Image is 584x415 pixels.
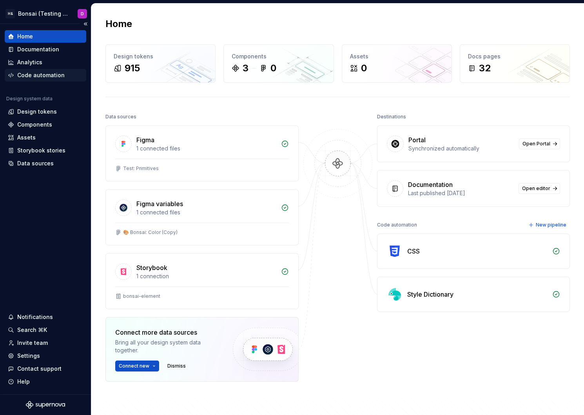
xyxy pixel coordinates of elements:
[5,118,86,131] a: Components
[81,11,84,17] div: D
[105,189,299,245] a: Figma variables1 connected files🎨 Bonsai: Color (Copy)
[123,293,160,299] div: bonsai-element
[5,56,86,69] a: Analytics
[105,111,136,122] div: Data sources
[115,361,159,372] button: Connect new
[519,183,560,194] a: Open editor
[408,145,515,152] div: Synchronized automatically
[17,326,47,334] div: Search ⌘K
[17,45,59,53] div: Documentation
[5,9,15,18] div: H&
[136,263,167,272] div: Storybook
[407,246,420,256] div: CSS
[408,135,426,145] div: Portal
[17,108,57,116] div: Design tokens
[5,311,86,323] button: Notifications
[407,290,453,299] div: Style Dictionary
[5,30,86,43] a: Home
[164,361,189,372] button: Dismiss
[522,141,550,147] span: Open Portal
[377,111,406,122] div: Destinations
[17,71,65,79] div: Code automation
[5,375,86,388] button: Help
[5,105,86,118] a: Design tokens
[115,328,219,337] div: Connect more data sources
[167,363,186,369] span: Dismiss
[377,219,417,230] div: Code automation
[17,352,40,360] div: Settings
[17,134,36,141] div: Assets
[522,185,550,192] span: Open editor
[460,44,570,83] a: Docs pages32
[80,18,91,29] button: Collapse sidebar
[105,44,216,83] a: Design tokens915
[6,96,53,102] div: Design system data
[114,53,207,60] div: Design tokens
[136,135,154,145] div: Figma
[536,222,566,228] span: New pipeline
[5,324,86,336] button: Search ⌘K
[5,144,86,157] a: Storybook stories
[468,53,562,60] div: Docs pages
[136,199,183,208] div: Figma variables
[408,189,514,197] div: Last published [DATE]
[270,62,276,74] div: 0
[17,121,52,129] div: Components
[17,378,30,386] div: Help
[479,62,491,74] div: 32
[526,219,570,230] button: New pipeline
[2,5,89,22] button: H&Bonsai (Testing Bonsai: Foundation tokens)D
[119,363,149,369] span: Connect new
[115,339,219,354] div: Bring all your design system data together.
[17,313,53,321] div: Notifications
[17,339,48,347] div: Invite team
[17,147,65,154] div: Storybook stories
[408,180,453,189] div: Documentation
[243,62,248,74] div: 3
[5,362,86,375] button: Contact support
[136,272,276,280] div: 1 connection
[232,53,325,60] div: Components
[18,10,68,18] div: Bonsai (Testing Bonsai: Foundation tokens)
[5,157,86,170] a: Data sources
[5,131,86,144] a: Assets
[223,44,334,83] a: Components30
[5,69,86,82] a: Code automation
[5,43,86,56] a: Documentation
[26,401,65,409] svg: Supernova Logo
[105,125,299,181] a: Figma1 connected filesTest: Primitives
[136,145,276,152] div: 1 connected files
[519,138,560,149] a: Open Portal
[136,208,276,216] div: 1 connected files
[123,229,178,236] div: 🎨 Bonsai: Color (Copy)
[17,58,42,66] div: Analytics
[105,253,299,309] a: Storybook1 connectionbonsai-element
[17,365,62,373] div: Contact support
[350,53,444,60] div: Assets
[361,62,367,74] div: 0
[342,44,452,83] a: Assets0
[125,62,140,74] div: 915
[17,33,33,40] div: Home
[5,350,86,362] a: Settings
[5,337,86,349] a: Invite team
[105,18,132,30] h2: Home
[123,165,159,172] div: Test: Primitives
[17,159,54,167] div: Data sources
